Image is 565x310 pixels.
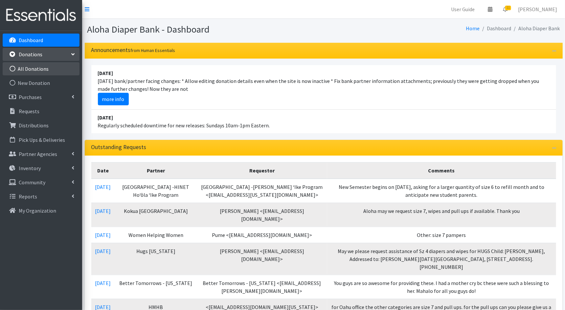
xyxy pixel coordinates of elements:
[98,70,113,76] strong: [DATE]
[98,93,129,105] a: more info
[3,34,79,47] a: Dashboard
[3,105,79,118] a: Requests
[197,275,327,299] td: Better Tomorrows - [US_STATE] <[EMAIL_ADDRESS][PERSON_NAME][DOMAIN_NAME]>
[91,65,556,110] li: [DATE] bank/partner facing changes: * Allow editing donation details even when the site is now in...
[19,207,56,214] p: My Organization
[327,275,556,299] td: You guys are so awesome for providing these. I had a mother cry bc these were such a blessing to ...
[3,48,79,61] a: Donations
[91,47,175,54] h3: Announcements
[3,119,79,132] a: Distributions
[197,243,327,275] td: [PERSON_NAME] <[EMAIL_ADDRESS][DOMAIN_NAME]>
[19,94,42,100] p: Purchases
[327,227,556,243] td: Other: size 7 pampers
[95,280,111,286] a: [DATE]
[19,165,41,171] p: Inventory
[3,4,79,26] img: HumanEssentials
[19,179,45,186] p: Community
[91,162,115,179] th: Date
[327,179,556,203] td: New Semester begins on [DATE], asking for a larger quantity of size 6 to refill month and to anti...
[3,62,79,75] a: All Donations
[3,176,79,189] a: Community
[115,179,197,203] td: [GEOGRAPHIC_DATA] -HINET Hoʻōla ʻIke Program
[3,133,79,146] a: Pick Ups & Deliveries
[511,24,560,33] li: Aloha Diaper Bank
[19,122,49,129] p: Distributions
[91,110,556,133] li: Regularly scheduled downtime for new releases: Sundays 10am-1pm Eastern.
[19,137,65,143] p: Pick Ups & Deliveries
[19,37,43,43] p: Dashboard
[498,3,513,16] a: 11
[95,232,111,238] a: [DATE]
[197,162,327,179] th: Requestor
[19,51,42,58] p: Donations
[115,203,197,227] td: Kokua [GEOGRAPHIC_DATA]
[197,227,327,243] td: Pume <[EMAIL_ADDRESS][DOMAIN_NAME]>
[3,147,79,161] a: Partner Agencies
[505,6,511,10] span: 11
[91,144,147,151] h3: Outstanding Requests
[115,275,197,299] td: Better Tomorrows - [US_STATE]
[3,204,79,217] a: My Organization
[446,3,480,16] a: User Guide
[95,184,111,190] a: [DATE]
[466,25,480,32] a: Home
[3,190,79,203] a: Reports
[3,76,79,90] a: New Donation
[95,208,111,214] a: [DATE]
[197,179,327,203] td: [GEOGRAPHIC_DATA] -[PERSON_NAME] ʻIke Program <[EMAIL_ADDRESS][US_STATE][DOMAIN_NAME]>
[3,162,79,175] a: Inventory
[115,243,197,275] td: Hugs [US_STATE]
[327,243,556,275] td: May we please request assistance of Sz 4 diapers and wipes for HUGS Child: [PERSON_NAME], Address...
[19,193,37,200] p: Reports
[3,90,79,104] a: Purchases
[19,108,39,115] p: Requests
[197,203,327,227] td: [PERSON_NAME] <[EMAIL_ADDRESS][DOMAIN_NAME]>
[513,3,562,16] a: [PERSON_NAME]
[115,162,197,179] th: Partner
[98,114,113,121] strong: [DATE]
[115,227,197,243] td: Women Helping Women
[480,24,511,33] li: Dashboard
[327,162,556,179] th: Comments
[19,151,57,157] p: Partner Agencies
[327,203,556,227] td: Aloha may we request size 7, wipes and pull ups if available. Thank you
[87,24,321,35] h1: Aloha Diaper Bank - Dashboard
[131,47,175,53] small: from Human Essentials
[95,248,111,254] a: [DATE]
